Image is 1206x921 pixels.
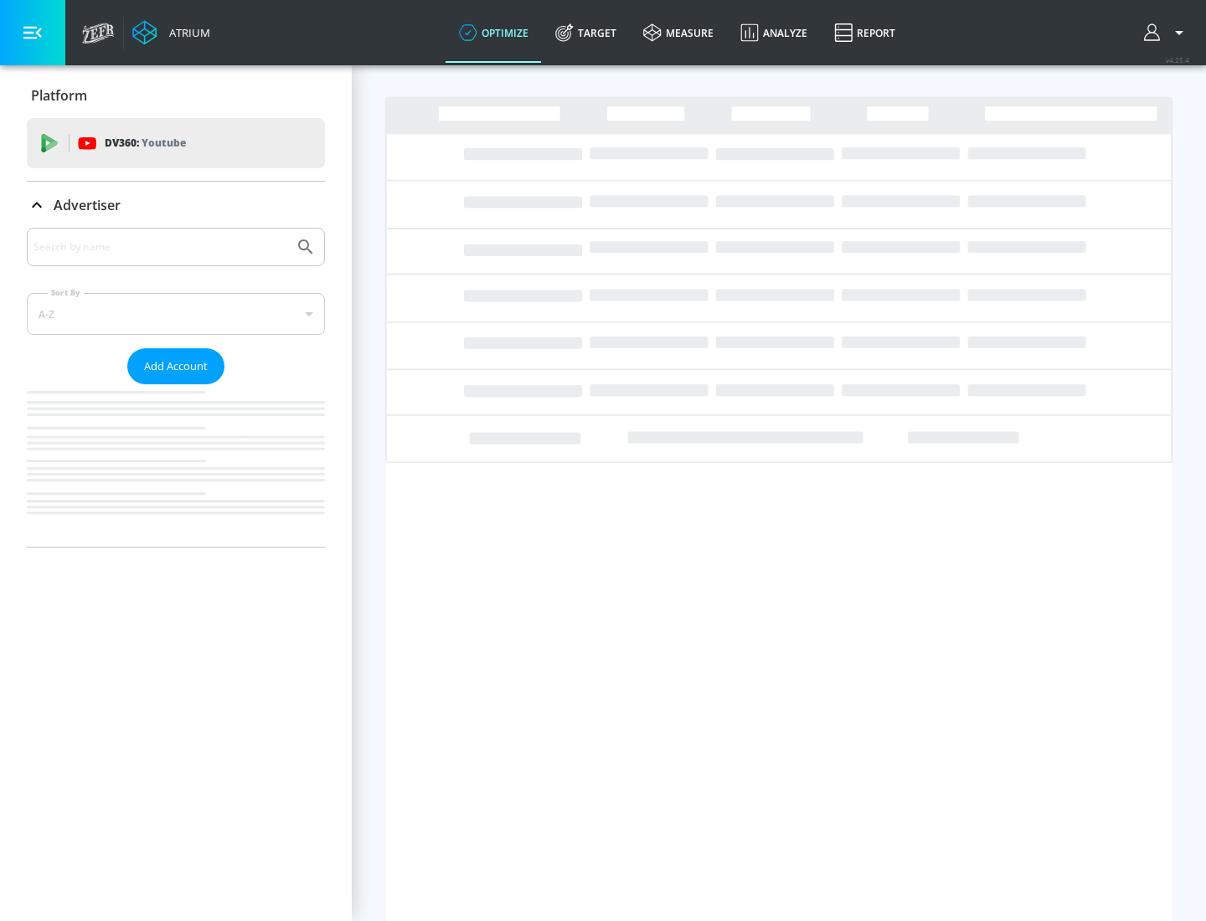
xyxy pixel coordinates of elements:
div: Advertiser [27,228,325,547]
a: Target [542,3,630,63]
button: Add Account [127,348,224,384]
p: Youtube [142,134,186,152]
label: Sort By [48,287,84,298]
span: v 4.25.4 [1166,55,1189,64]
p: Advertiser [54,196,121,214]
a: Report [821,3,909,63]
div: Atrium [162,25,210,40]
p: DV360: [105,134,186,152]
a: Analyze [727,3,821,63]
a: optimize [446,3,542,63]
a: measure [630,3,727,63]
nav: list of Advertiser [27,384,325,547]
div: A-Z [27,293,325,335]
div: DV360: Youtube [27,118,325,168]
div: Advertiser [27,182,325,229]
p: Platform [31,86,87,105]
span: Add Account [144,357,208,376]
input: Search by name [33,236,287,258]
a: Atrium [132,20,210,45]
div: Platform [27,72,325,119]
